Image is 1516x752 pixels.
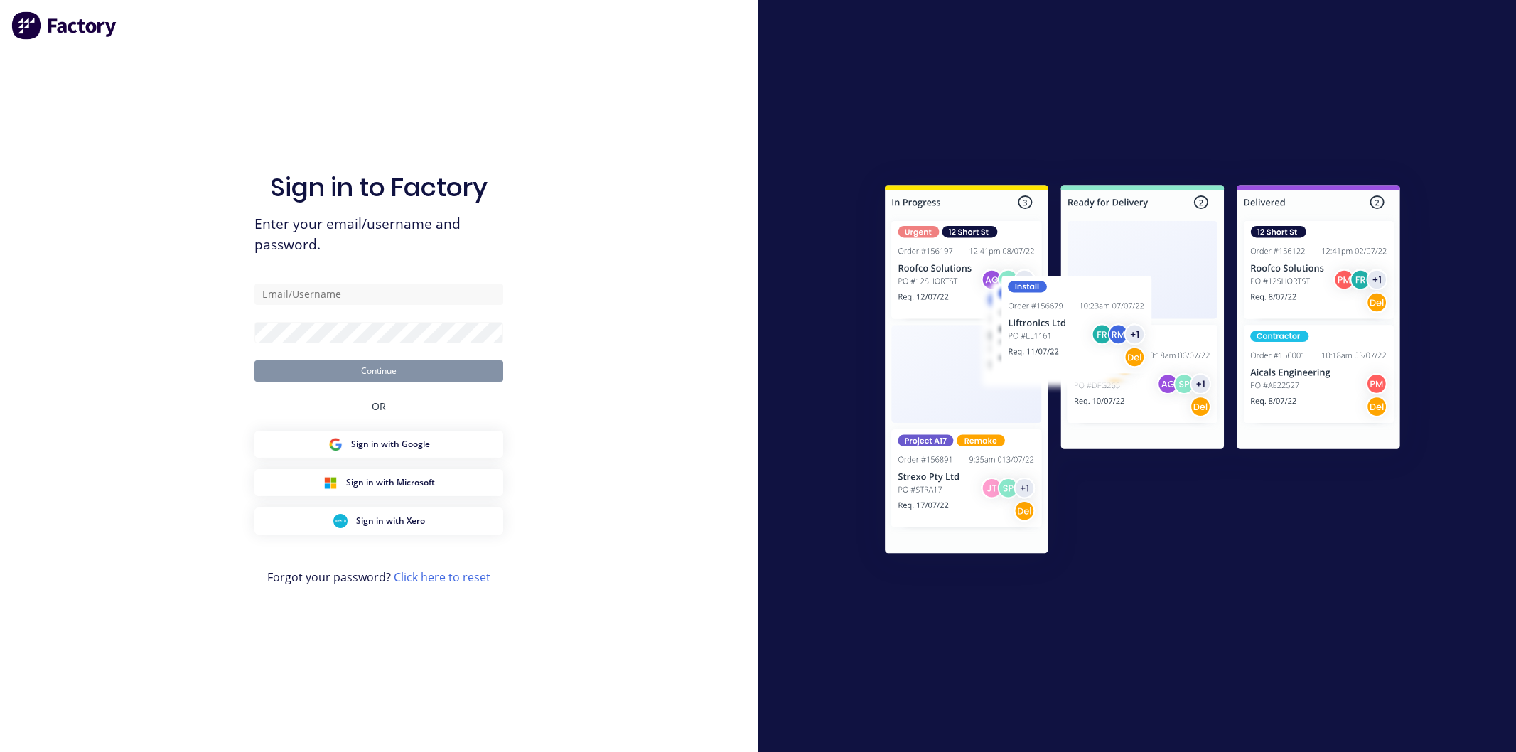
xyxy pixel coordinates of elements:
button: Microsoft Sign inSign in with Microsoft [254,469,503,496]
span: Sign in with Xero [356,515,425,527]
h1: Sign in to Factory [270,172,488,203]
img: Sign in [854,156,1431,587]
span: Forgot your password? [267,569,490,586]
img: Xero Sign in [333,514,348,528]
button: Xero Sign inSign in with Xero [254,507,503,535]
img: Google Sign in [328,437,343,451]
input: Email/Username [254,284,503,305]
div: OR [372,382,386,431]
span: Sign in with Google [351,438,430,451]
button: Continue [254,360,503,382]
img: Factory [11,11,118,40]
button: Google Sign inSign in with Google [254,431,503,458]
span: Sign in with Microsoft [346,476,435,489]
span: Enter your email/username and password. [254,214,503,255]
img: Microsoft Sign in [323,476,338,490]
a: Click here to reset [394,569,490,585]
